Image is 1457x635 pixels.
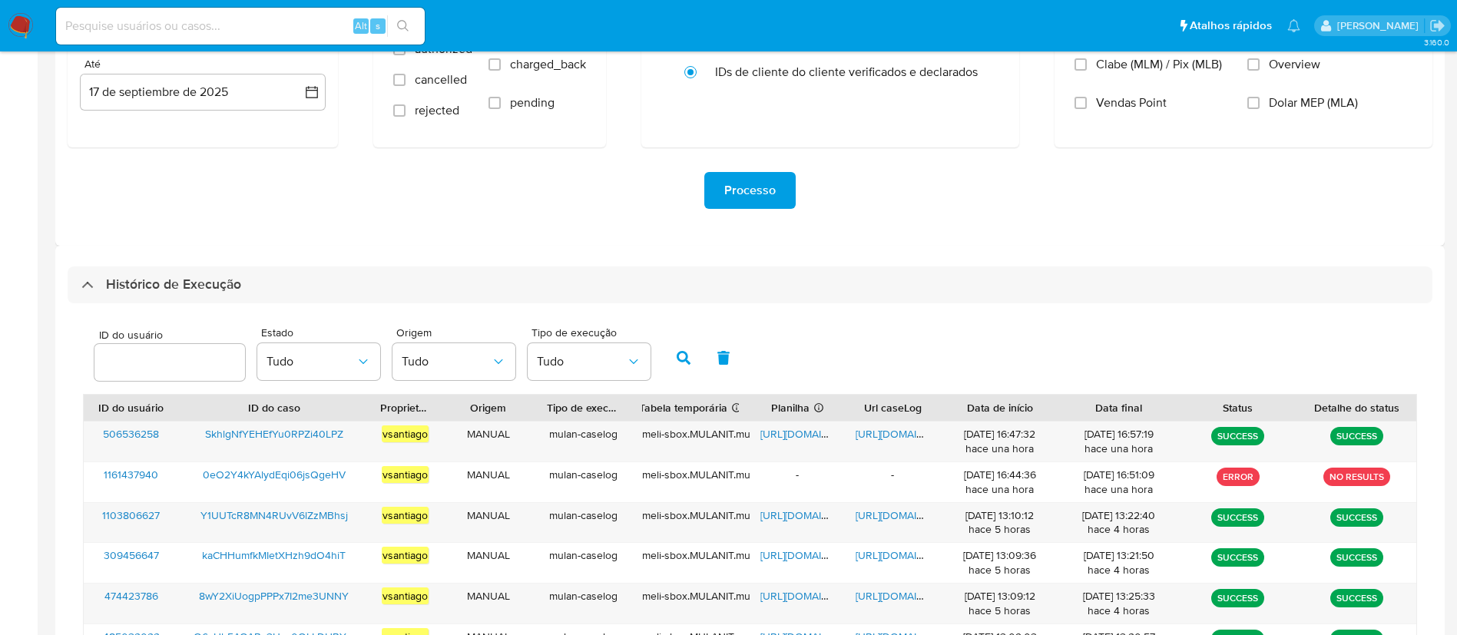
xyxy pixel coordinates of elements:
[1287,19,1300,32] a: Notificações
[376,18,380,33] span: s
[355,18,367,33] span: Alt
[1429,18,1445,34] a: Sair
[1190,18,1272,34] span: Atalhos rápidos
[1424,36,1449,48] span: 3.160.0
[1337,18,1424,33] p: vinicius.santiago@mercadolivre.com
[387,15,419,37] button: search-icon
[56,16,425,36] input: Pesquise usuários ou casos...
